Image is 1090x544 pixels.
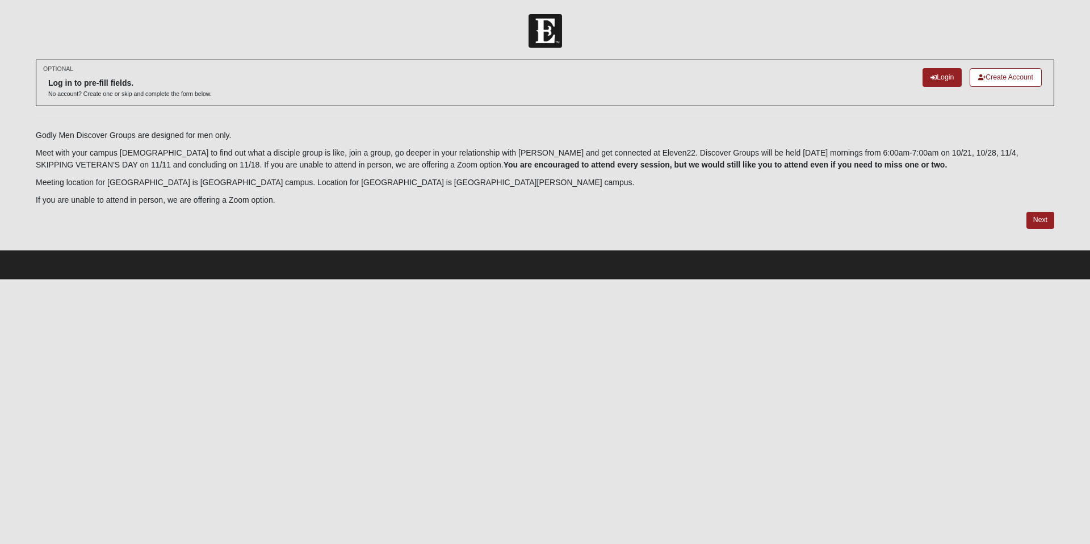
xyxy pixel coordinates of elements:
[43,65,73,73] small: OPTIONAL
[36,129,1054,141] p: Godly Men Discover Groups are designed for men only.
[504,160,948,169] b: You are encouraged to attend every session, but we would still like you to attend even if you nee...
[970,68,1042,87] a: Create Account
[36,177,1054,189] p: Meeting location for [GEOGRAPHIC_DATA] is [GEOGRAPHIC_DATA] campus. Location for [GEOGRAPHIC_DATA...
[1026,212,1054,228] a: Next
[529,14,562,48] img: Church of Eleven22 Logo
[48,78,212,88] h6: Log in to pre-fill fields.
[36,147,1054,171] p: Meet with your campus [DEMOGRAPHIC_DATA] to find out what a disciple group is like, join a group,...
[36,194,1054,206] p: If you are unable to attend in person, we are offering a Zoom option.
[923,68,962,87] a: Login
[48,90,212,98] p: No account? Create one or skip and complete the form below.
